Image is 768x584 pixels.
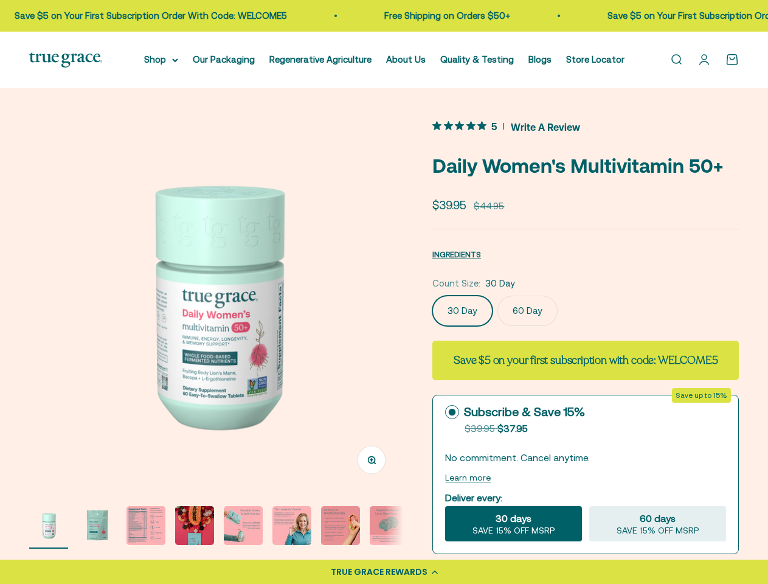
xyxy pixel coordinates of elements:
p: Save $5 on Your First Subscription Order With Code: WELCOME5 [15,9,287,23]
a: Our Packaging [193,54,255,64]
legend: Count Size: [432,276,480,291]
button: Go to item 1 [29,506,68,549]
img: L-ergothioneine, an antioxidant known as 'the longevity vitamin', declines as we age and is limit... [272,506,311,545]
img: When you opt for our refill pouches instead of buying a new bottle every time you buy supplements... [224,506,263,545]
span: 5 [491,119,497,132]
button: Go to item 8 [370,506,409,549]
button: INGREDIENTS [432,247,481,262]
button: Go to item 5 [224,506,263,549]
a: Regenerative Agriculture [269,54,372,64]
strong: Save $5 on your first subscription with code: WELCOME5 [454,353,718,367]
img: Daily Multivitamin for Energy, Longevity, Heart Health, & Memory Support* L-ergothioneine to supp... [29,117,403,492]
button: 5 out 5 stars rating in total 8 reviews. Jump to reviews. [432,117,580,136]
sale-price: $39.95 [432,196,466,214]
a: Quality & Testing [440,54,514,64]
img: Daily Multivitamin for Energy, Longevity, Heart Health, & Memory Support* L-ergothioneine to supp... [29,506,68,545]
compare-at-price: $44.95 [474,199,504,214]
button: Go to item 2 [78,506,117,549]
a: Store Locator [566,54,624,64]
a: About Us [386,54,426,64]
span: INGREDIENTS [432,250,481,259]
a: Free Shipping on Orders $50+ [384,10,510,21]
img: Daily Women's 50+ Multivitamin [175,506,214,545]
span: Write A Review [511,117,580,136]
button: Go to item 6 [272,506,311,549]
img: - L-ergothioneine to support longevity* - CoQ10 for antioxidant support and heart health* - 150% ... [321,506,360,545]
img: Daily Multivitamin for Energy, Longevity, Heart Health, & Memory Support* - L-ergothioneine to su... [78,506,117,545]
summary: Shop [144,52,178,67]
span: 30 Day [485,276,515,291]
img: Fruiting Body Vegan Soy Free Gluten Free Dairy Free [126,506,165,545]
button: Go to item 4 [175,506,214,549]
img: Lion's Mane supports brain, nerve, and cognitive health.* Our extracts come exclusively from the ... [370,506,409,545]
p: Daily Women's Multivitamin 50+ [432,150,739,181]
div: TRUE GRACE REWARDS [331,566,427,579]
button: Go to item 7 [321,506,360,549]
a: Blogs [528,54,552,64]
button: Go to item 3 [126,506,165,549]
